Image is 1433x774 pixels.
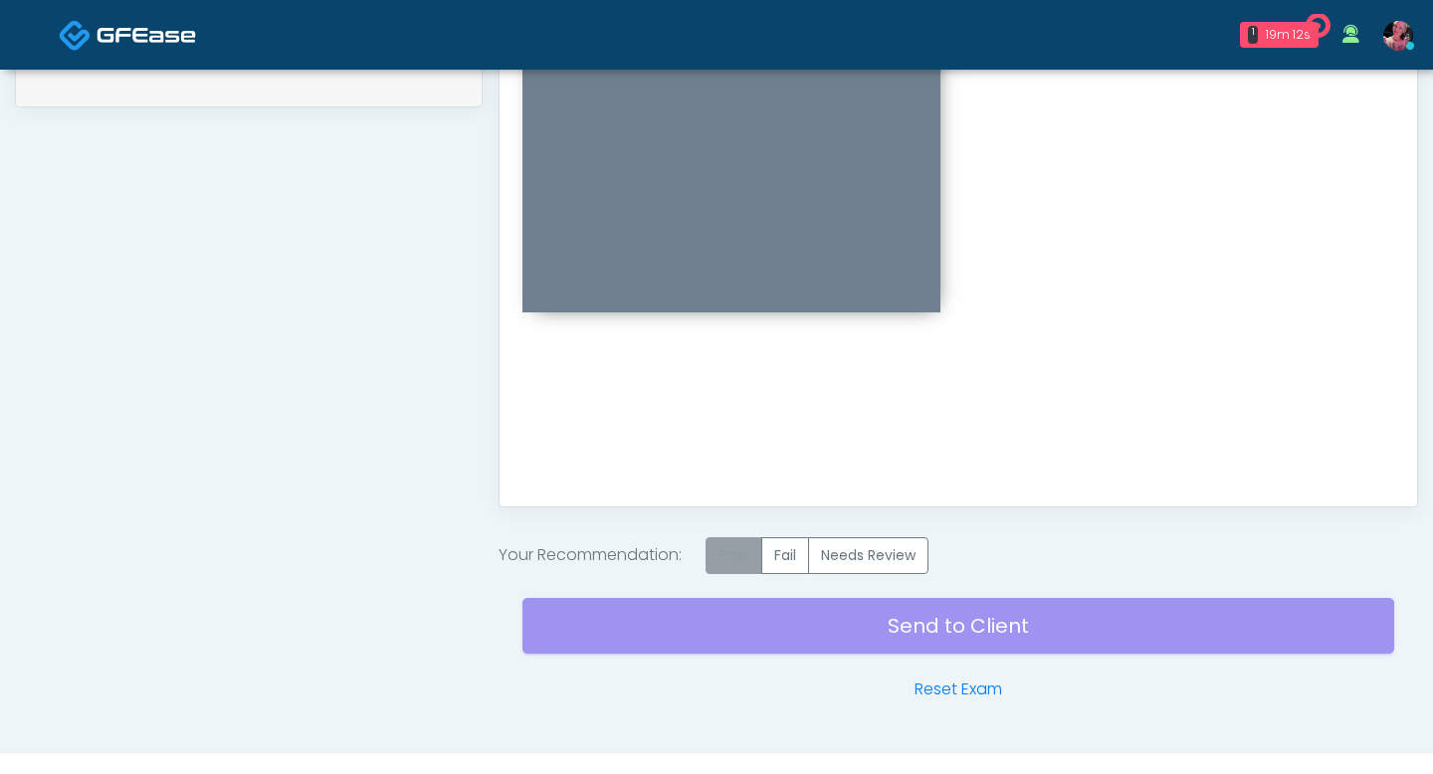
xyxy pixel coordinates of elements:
[761,537,809,574] label: Fail
[97,25,196,45] img: Docovia
[1248,26,1258,44] div: 1
[499,537,1418,574] div: Your Recommendation:
[59,19,92,52] img: Docovia
[808,537,928,574] label: Needs Review
[1383,21,1413,51] img: Lindsey Morgan
[16,8,76,68] button: Open LiveChat chat widget
[59,2,196,67] a: Docovia
[915,677,1002,701] a: Reset Exam
[1266,26,1311,44] div: 19m 12s
[706,537,762,574] label: Pass
[1228,14,1331,56] a: 1 19m 12s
